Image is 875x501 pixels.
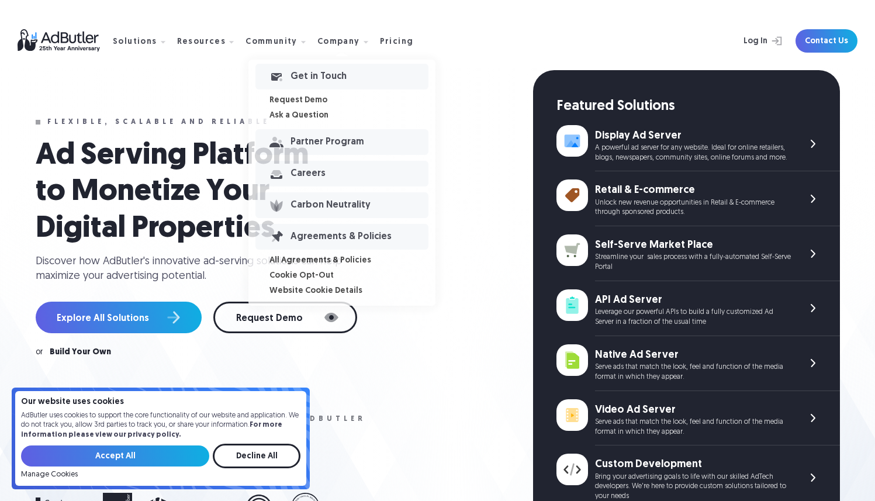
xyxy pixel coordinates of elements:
[255,161,428,186] a: Careers
[269,96,435,105] a: Request Demo
[36,302,202,333] a: Explore All Solutions
[595,129,791,143] div: Display Ad Server
[595,417,791,437] div: Serve ads that match the look, feel and function of the media format in which they appear.
[269,272,435,280] a: Cookie Opt-Out
[595,457,791,472] div: Custom Development
[595,198,791,218] div: Unlock new revenue opportunities in Retail & E-commerce through sponsored products.
[269,257,435,265] a: All Agreements & Policies
[317,38,360,46] div: Company
[595,143,791,163] div: A powerful ad server for any website. Ideal for online retailers, blogs, newspapers, community si...
[255,192,428,218] a: Carbon Neutrality
[595,348,791,362] div: Native Ad Server
[255,129,428,155] a: Partner Program
[255,64,428,89] a: Get in Touch
[290,233,428,241] div: Agreements & Policies
[36,138,340,247] h1: Ad Serving Platform to Monetize Your Digital Properties
[556,336,840,391] a: Native Ad Server Serve ads that match the look, feel and function of the media format in which th...
[713,29,788,53] a: Log In
[595,183,791,198] div: Retail & E-commerce
[556,171,840,226] a: Retail & E-commerce Unlock new revenue opportunities in Retail & E-commerce through sponsored pro...
[177,38,226,46] div: Resources
[380,38,414,46] div: Pricing
[595,403,791,417] div: Video Ad Server
[595,253,791,272] div: Streamline your sales process with a fully-automated Self-Serve Portal
[380,36,423,46] a: Pricing
[595,238,791,253] div: Self-Serve Market Place
[245,38,298,46] div: Community
[269,287,435,295] a: Website Cookie Details
[595,362,791,382] div: Serve ads that match the look, feel and function of the media format in which they appear.
[113,38,157,46] div: Solutions
[21,445,209,467] input: Accept All
[213,444,300,468] input: Decline All
[595,307,791,327] div: Leverage our powerful APIs to build a fully customized Ad Server in a fraction of the usual time
[796,29,857,53] a: Contact Us
[290,138,428,146] div: Partner Program
[556,117,840,172] a: Display Ad Server A powerful ad server for any website. Ideal for online retailers, blogs, newspa...
[556,281,840,336] a: API Ad Server Leverage our powerful APIs to build a fully customized Ad Server in a fraction of t...
[213,302,357,333] a: Request Demo
[36,348,43,357] div: or
[290,72,428,81] div: Get in Touch
[50,348,111,357] a: Build Your Own
[47,118,270,126] div: Flexible, scalable and reliable
[290,201,428,209] div: Carbon Neutrality
[21,398,300,406] h4: Our website uses cookies
[595,293,791,307] div: API Ad Server
[556,391,840,446] a: Video Ad Server Serve ads that match the look, feel and function of the media format in which the...
[556,97,840,117] div: Featured Solutions
[36,254,351,284] div: Discover how AdButler's innovative ad-serving solutions can help maximize your advertising potent...
[556,226,840,281] a: Self-Serve Market Place Streamline your sales process with a fully-automated Self-Serve Portal
[269,112,435,120] a: Ask a Question
[21,411,300,440] p: AdButler uses cookies to support the core functionality of our website and application. We do not...
[255,224,428,250] a: Agreements & Policies
[21,471,78,479] a: Manage Cookies
[290,170,428,178] div: Careers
